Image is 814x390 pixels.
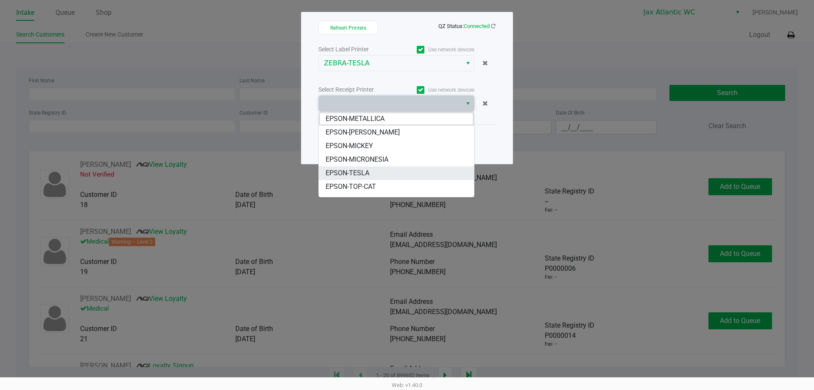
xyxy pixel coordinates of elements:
label: Use network devices [396,46,474,53]
span: Connected [464,23,490,29]
span: EPSON-MICKEY [326,141,373,151]
button: Refresh Printers [318,21,378,34]
span: EPSON-METALLICA [326,114,385,124]
span: EPSON-MICRONESIA [326,154,388,165]
span: EPSON-[PERSON_NAME] [326,127,400,137]
div: Select Label Printer [318,45,396,54]
div: Select Receipt Printer [318,85,396,94]
span: EPSON-TESLA [326,168,369,178]
button: Select [462,96,474,111]
span: EPSON-U2 [326,195,357,205]
span: Refresh Printers [330,25,366,31]
span: ZEBRA-TESLA [324,58,457,68]
span: EPSON-TOP-CAT [326,182,376,192]
span: QZ Status: [438,23,496,29]
span: Web: v1.40.0 [392,382,422,388]
label: Use network devices [396,86,474,94]
button: Select [462,56,474,71]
